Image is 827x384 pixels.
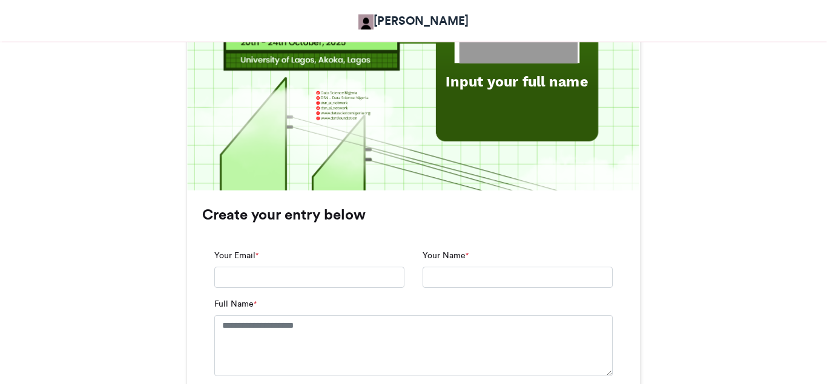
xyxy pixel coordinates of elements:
[358,12,469,30] a: [PERSON_NAME]
[214,298,257,310] label: Full Name
[423,249,469,262] label: Your Name
[214,249,259,262] label: Your Email
[358,15,374,30] img: Adetokunbo Adeyanju
[202,207,625,222] h3: Create your entry below
[438,71,595,91] div: Input your full name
